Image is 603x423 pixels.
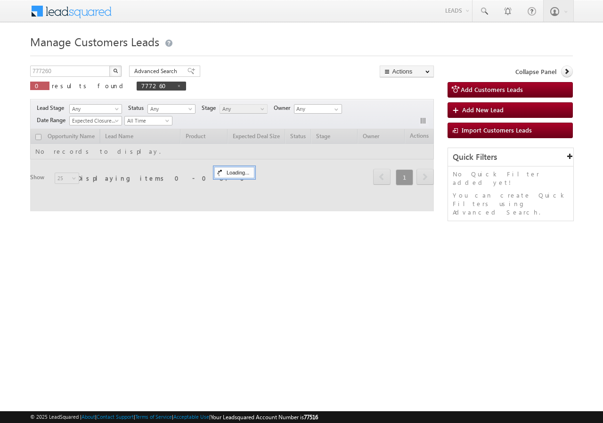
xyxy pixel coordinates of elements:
[453,191,569,216] p: You can create Quick Filters using Advanced Search.
[30,413,318,422] span: © 2025 LeadSquared | | | | |
[462,126,532,134] span: Import Customers Leads
[134,67,180,75] span: Advanced Search
[69,104,122,114] a: Any
[274,104,294,112] span: Owner
[52,82,127,90] span: results found
[214,167,254,178] div: Loading...
[128,104,147,112] span: Status
[220,104,268,114] a: Any
[211,414,318,421] span: Your Leadsquared Account Number is
[202,104,220,112] span: Stage
[69,116,122,125] a: Expected Closure Date
[113,68,118,73] img: Search
[380,66,434,77] button: Actions
[30,34,159,49] span: Manage Customers Leads
[515,67,556,76] span: Collapse Panel
[448,148,573,166] div: Quick Filters
[70,105,119,113] span: Any
[135,414,172,420] a: Terms of Service
[35,82,45,90] span: 0
[294,104,342,114] input: Type to Search
[304,414,318,421] span: 77516
[329,105,341,114] a: Show All Items
[462,106,504,114] span: Add New Lead
[453,170,569,187] p: No Quick Filter added yet!
[125,116,170,125] span: All Time
[124,116,172,125] a: All Time
[37,104,68,112] span: Lead Stage
[148,105,193,113] span: Any
[81,414,95,420] a: About
[97,414,134,420] a: Contact Support
[37,116,69,124] span: Date Range
[173,414,209,420] a: Acceptable Use
[141,82,172,90] span: 777260
[70,116,119,125] span: Expected Closure Date
[461,85,523,93] span: Add Customers Leads
[220,105,265,113] span: Any
[147,104,196,114] a: Any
